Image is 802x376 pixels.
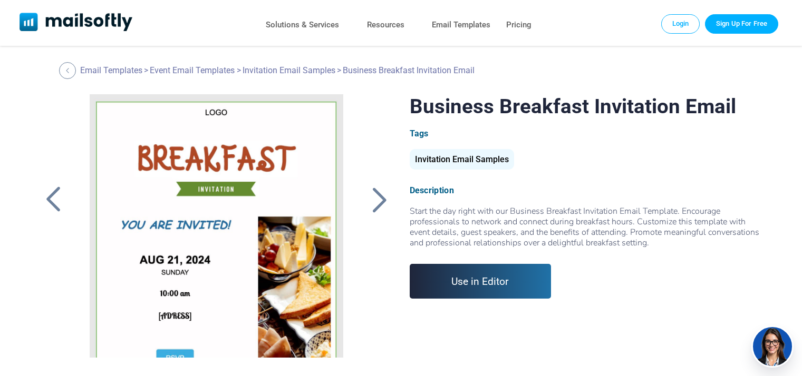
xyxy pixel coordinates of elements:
a: Business Breakfast Invitation Email [75,94,357,358]
a: Invitation Email Samples [243,65,335,75]
a: Pricing [506,17,532,33]
a: Invitation Email Samples [410,159,514,163]
a: Back [366,186,392,213]
a: Email Templates [432,17,490,33]
div: Tags [410,128,762,138]
h1: Business Breakfast Invitation Email [410,94,762,118]
a: Resources [367,17,404,33]
a: Trial [705,14,778,33]
a: Mailsoftly [20,13,133,33]
a: Login [661,14,700,33]
a: Use in Editor [410,264,552,299]
div: Start the day right with our Business Breakfast Invitation Email Template. Encourage professional... [410,206,762,248]
div: Invitation Email Samples [410,149,514,170]
a: Solutions & Services [266,17,339,33]
a: Event Email Templates [150,65,235,75]
div: Description [410,185,762,195]
a: Email Templates [80,65,142,75]
a: Back [40,186,66,213]
a: Back [59,62,79,79]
